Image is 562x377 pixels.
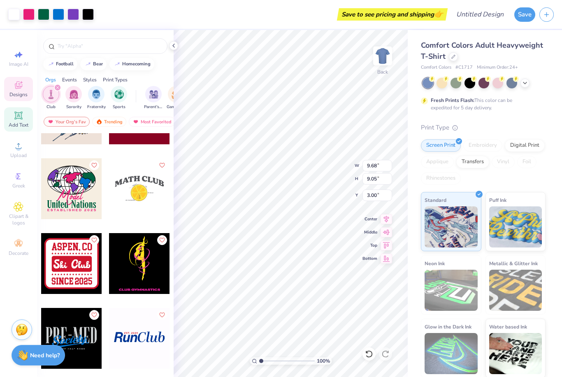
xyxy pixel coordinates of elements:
img: Sports Image [114,90,124,99]
span: Bottom [362,256,377,261]
span: Water based Ink [489,322,527,331]
img: Game Day Image [172,90,181,99]
span: Designs [9,91,28,98]
img: trend_line.gif [85,62,91,67]
div: Trending [92,117,126,127]
button: Like [89,160,99,170]
button: Save [514,7,535,22]
button: Like [89,310,99,320]
div: Back [377,68,388,76]
span: Upload [10,152,27,159]
img: most_fav.gif [47,119,54,125]
button: Like [157,310,167,320]
span: Clipart & logos [4,213,33,226]
button: filter button [65,86,82,110]
div: Digital Print [505,139,545,152]
span: Game Day [167,104,186,110]
div: Your Org's Fav [44,117,90,127]
img: Water based Ink [489,333,542,374]
span: 👉 [434,9,443,19]
input: Try "Alpha" [57,42,162,50]
div: Orgs [45,76,56,83]
button: Like [89,235,99,245]
div: Save to see pricing and shipping [339,8,446,21]
button: football [43,58,77,70]
button: filter button [167,86,186,110]
div: Print Types [103,76,128,83]
span: Minimum Order: 24 + [477,64,518,71]
img: Neon Ink [425,270,478,311]
span: Parent's Weekend [144,104,163,110]
img: Fraternity Image [92,90,101,99]
span: Metallic & Glitter Ink [489,259,538,268]
div: Transfers [456,156,489,168]
div: filter for Fraternity [87,86,106,110]
span: Greek [12,183,25,189]
img: trend_line.gif [48,62,54,67]
span: Standard [425,196,446,204]
div: filter for Club [43,86,59,110]
span: Sorority [66,104,81,110]
span: Comfort Colors [421,64,451,71]
div: filter for Parent's Weekend [144,86,163,110]
button: filter button [111,86,127,110]
div: Screen Print [421,139,461,152]
div: Vinyl [492,156,515,168]
div: Styles [83,76,97,83]
img: Glow in the Dark Ink [425,333,478,374]
span: Glow in the Dark Ink [425,322,471,331]
div: football [56,62,74,66]
span: Neon Ink [425,259,445,268]
span: Middle [362,229,377,235]
div: Most Favorited [129,117,175,127]
img: Standard [425,206,478,247]
div: Embroidery [463,139,502,152]
div: Events [62,76,77,83]
button: bear [80,58,107,70]
span: Center [362,216,377,222]
span: Top [362,243,377,248]
img: trending.gif [96,119,102,125]
button: filter button [43,86,59,110]
img: trend_line.gif [114,62,121,67]
span: # C1717 [455,64,473,71]
img: Club Image [46,90,56,99]
div: filter for Sorority [65,86,82,110]
strong: Fresh Prints Flash: [431,97,474,104]
div: Foil [517,156,536,168]
div: bear [93,62,103,66]
button: Like [157,160,167,170]
img: Parent's Weekend Image [149,90,158,99]
strong: Need help? [30,352,60,359]
span: Club [46,104,56,110]
img: Metallic & Glitter Ink [489,270,542,311]
button: Like [157,235,167,245]
input: Untitled Design [450,6,510,23]
button: homecoming [109,58,154,70]
img: Sorority Image [69,90,79,99]
div: Applique [421,156,454,168]
span: Puff Ink [489,196,506,204]
span: Fraternity [87,104,106,110]
img: most_fav.gif [132,119,139,125]
span: Comfort Colors Adult Heavyweight T-Shirt [421,40,543,61]
div: Rhinestones [421,172,461,185]
button: filter button [144,86,163,110]
button: filter button [87,86,106,110]
div: homecoming [122,62,151,66]
img: Back [374,48,391,64]
div: Print Type [421,123,546,132]
span: Image AI [9,61,28,67]
span: Sports [113,104,125,110]
div: filter for Game Day [167,86,186,110]
div: This color can be expedited for 5 day delivery. [431,97,532,111]
span: 100 % [317,357,330,365]
span: Decorate [9,250,28,257]
span: Add Text [9,122,28,128]
div: filter for Sports [111,86,127,110]
img: Puff Ink [489,206,542,247]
